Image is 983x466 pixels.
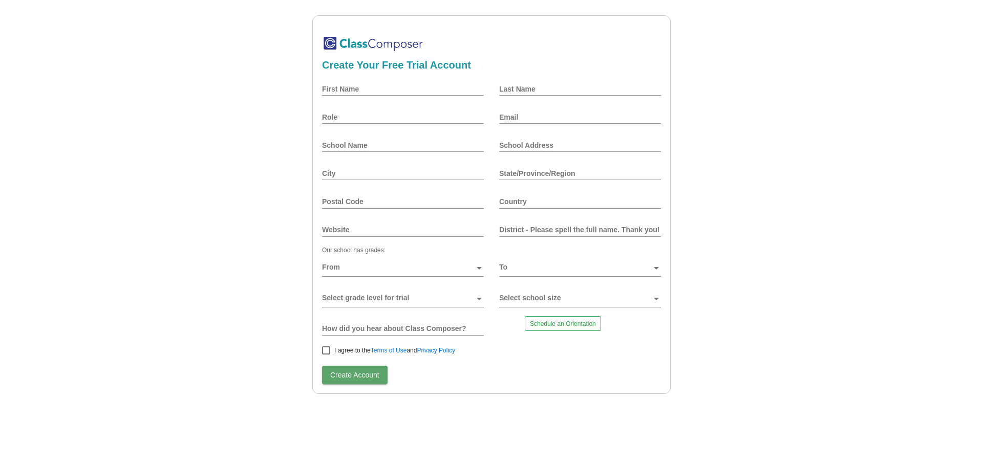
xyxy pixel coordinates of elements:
h2: Create Your Free Trial Account [322,59,661,71]
span: Create Account [330,371,379,379]
mat-label: Our school has grades: [322,247,386,254]
span: I agree to the and [334,344,455,357]
button: Create Account [322,366,388,384]
a: Schedule an Orientation [525,316,601,331]
a: Terms of Use [371,347,407,354]
a: Privacy Policy [417,347,455,354]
